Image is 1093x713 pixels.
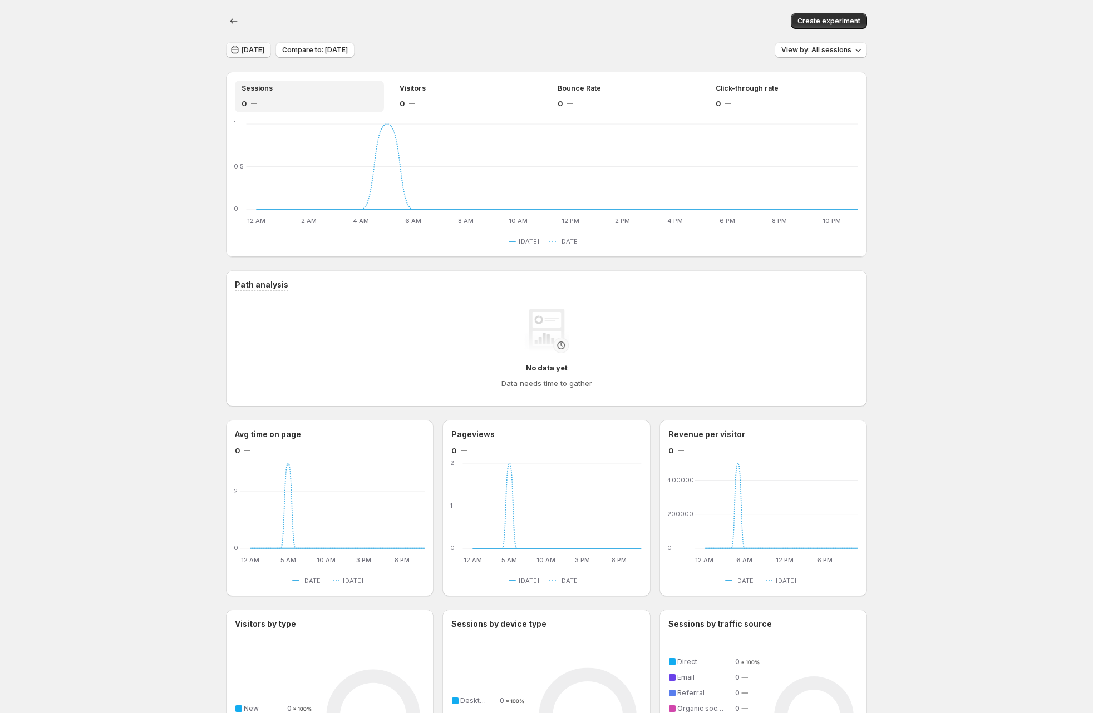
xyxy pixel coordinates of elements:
[451,445,456,456] span: 0
[615,217,630,225] text: 2 PM
[509,217,528,225] text: 10 AM
[558,84,601,93] span: Bounce Rate
[317,556,336,564] text: 10 AM
[280,556,296,564] text: 5 AM
[509,235,544,248] button: [DATE]
[502,556,518,564] text: 5 AM
[241,556,259,564] text: 12 AM
[450,459,454,467] text: 2
[450,502,452,509] text: 1
[781,46,851,55] span: View by: All sessions
[667,217,683,225] text: 4 PM
[575,556,590,564] text: 3 PM
[677,704,725,712] span: Organic social
[668,445,673,456] span: 0
[501,378,592,389] h4: Data needs time to gather
[242,84,273,93] span: Sessions
[667,510,693,518] text: 200000
[460,696,489,705] span: Desktop
[736,556,752,564] text: 6 AM
[559,576,580,585] span: [DATE]
[405,217,421,225] text: 6 AM
[677,689,705,697] span: Referral
[333,574,368,587] button: [DATE]
[464,556,482,564] text: 12 AM
[745,659,759,666] text: 100%
[242,98,247,109] span: 0
[735,673,740,681] span: 0
[282,46,348,55] span: Compare to: [DATE]
[519,576,539,585] span: [DATE]
[343,576,363,585] span: [DATE]
[766,574,801,587] button: [DATE]
[558,98,563,109] span: 0
[735,689,740,697] span: 0
[675,687,735,699] td: Referral
[510,698,524,705] text: 100%
[234,120,236,127] text: 1
[451,429,495,440] h3: Pageviews
[302,576,323,585] span: [DATE]
[668,429,745,440] h3: Revenue per visitor
[400,98,405,109] span: 0
[772,217,787,225] text: 8 PM
[537,556,556,564] text: 10 AM
[667,544,672,552] text: 0
[562,217,579,225] text: 12 PM
[292,574,327,587] button: [DATE]
[247,217,265,225] text: 12 AM
[458,217,474,225] text: 8 AM
[301,217,317,225] text: 2 AM
[735,657,740,666] span: 0
[235,429,301,440] h3: Avg time on page
[519,237,539,246] span: [DATE]
[817,556,833,564] text: 6 PM
[675,656,735,668] td: Direct
[720,217,735,225] text: 6 PM
[524,309,569,353] img: No data yet
[677,657,697,666] span: Direct
[509,574,544,587] button: [DATE]
[234,205,238,212] text: 0
[668,618,772,630] h3: Sessions by traffic source
[235,279,288,290] h3: Path analysis
[559,237,580,246] span: [DATE]
[458,695,499,707] td: Desktop
[242,46,264,55] span: [DATE]
[735,704,740,712] span: 0
[451,618,546,630] h3: Sessions by device type
[395,556,410,564] text: 8 PM
[500,696,504,705] span: 0
[716,84,779,93] span: Click-through rate
[234,544,238,552] text: 0
[675,671,735,684] td: Email
[226,42,271,58] button: [DATE]
[244,704,259,712] span: New
[716,98,721,109] span: 0
[297,706,311,712] text: 100%
[823,217,841,225] text: 10 PM
[357,556,372,564] text: 3 PM
[234,162,244,170] text: 0.5
[400,84,426,93] span: Visitors
[235,618,296,630] h3: Visitors by type
[612,556,627,564] text: 8 PM
[667,476,694,484] text: 400000
[791,13,867,29] button: Create experiment
[677,673,695,681] span: Email
[725,574,760,587] button: [DATE]
[797,17,860,26] span: Create experiment
[235,445,240,456] span: 0
[549,574,584,587] button: [DATE]
[735,576,756,585] span: [DATE]
[450,544,455,552] text: 0
[287,704,292,712] span: 0
[526,362,568,373] h4: No data yet
[776,556,794,564] text: 12 PM
[275,42,355,58] button: Compare to: [DATE]
[549,235,584,248] button: [DATE]
[353,217,369,225] text: 4 AM
[695,556,713,564] text: 12 AM
[775,42,867,58] button: View by: All sessions
[776,576,796,585] span: [DATE]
